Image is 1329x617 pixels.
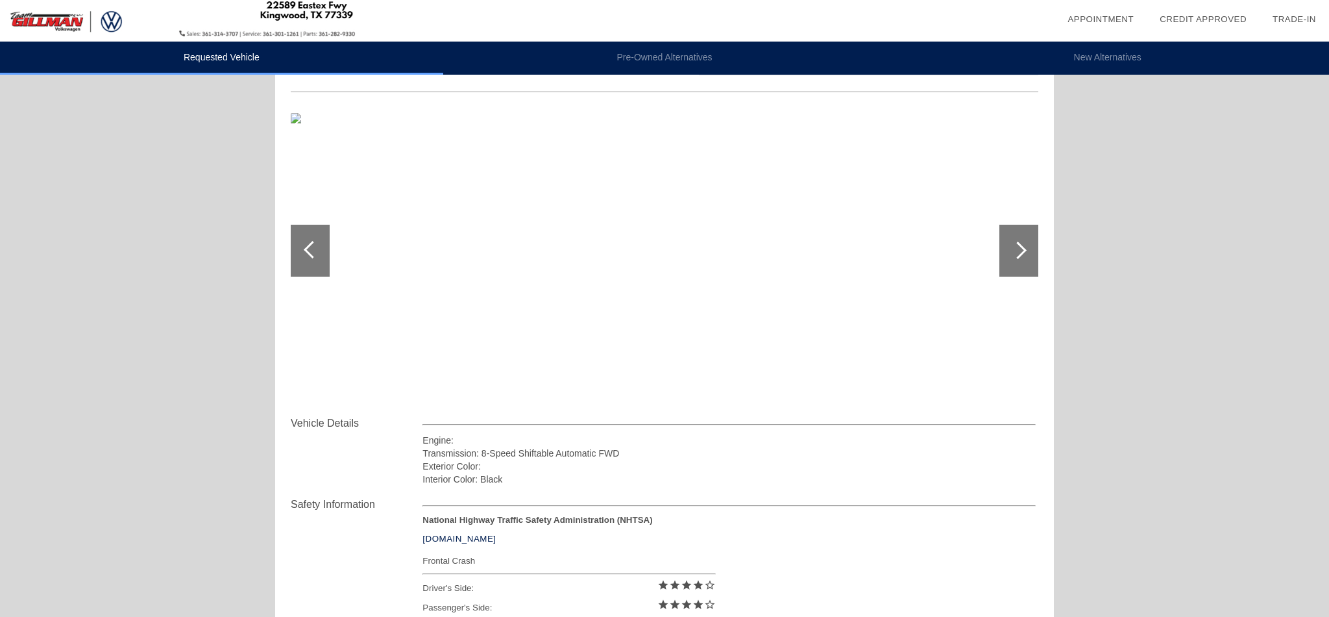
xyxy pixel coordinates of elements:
[422,579,715,598] div: Driver's Side:
[443,42,886,75] li: Pre-Owned Alternatives
[422,553,715,569] div: Frontal Crash
[291,416,422,431] div: Vehicle Details
[886,42,1329,75] li: New Alternatives
[422,515,652,525] strong: National Highway Traffic Safety Administration (NHTSA)
[422,460,1036,473] div: Exterior Color:
[422,473,1036,486] div: Interior Color: Black
[669,599,681,611] i: star
[657,579,669,591] i: star
[692,579,704,591] i: star
[657,599,669,611] i: star
[681,579,692,591] i: star
[422,434,1036,447] div: Engine:
[1067,14,1134,24] a: Appointment
[422,534,496,544] a: [DOMAIN_NAME]
[681,599,692,611] i: star
[422,447,1036,460] div: Transmission: 8-Speed Shiftable Automatic FWD
[1160,14,1247,24] a: Credit Approved
[1273,14,1316,24] a: Trade-In
[704,599,716,611] i: star_border
[704,579,716,591] i: star_border
[692,599,704,611] i: star
[291,497,422,512] div: Safety Information
[669,579,681,591] i: star
[291,113,659,388] img: 25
